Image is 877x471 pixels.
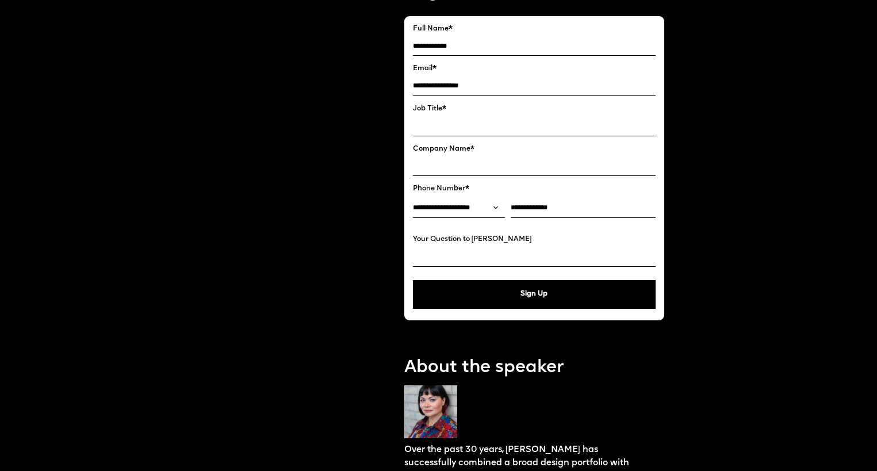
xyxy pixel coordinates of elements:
[413,185,656,193] label: Phone Number
[413,280,656,309] button: Sign Up
[413,145,656,154] label: Company Name
[413,25,656,33] label: Full Name
[413,235,656,244] label: Your Question to [PERSON_NAME]
[413,105,656,113] label: Job Title
[404,356,664,381] p: About the speaker
[413,64,656,73] label: Email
